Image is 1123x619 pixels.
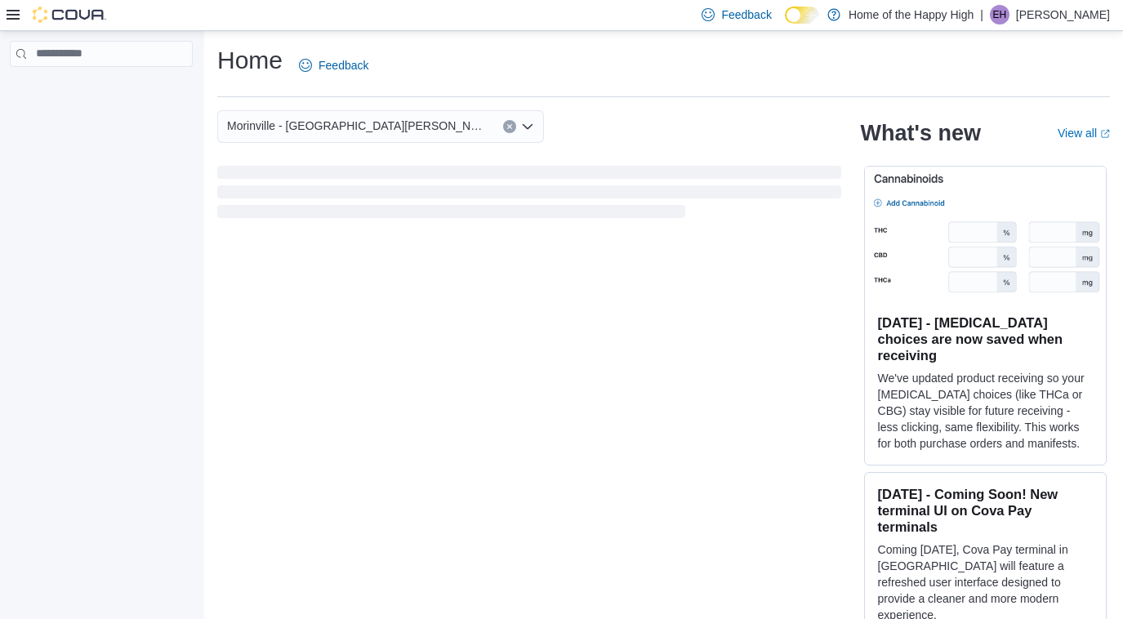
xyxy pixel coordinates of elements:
h1: Home [217,44,283,77]
p: | [980,5,983,24]
p: [PERSON_NAME] [1016,5,1110,24]
span: EH [993,5,1007,24]
button: Clear input [503,120,516,133]
input: Dark Mode [785,7,819,24]
h3: [DATE] - Coming Soon! New terminal UI on Cova Pay terminals [878,486,1093,535]
p: Home of the Happy High [849,5,974,24]
p: We've updated product receiving so your [MEDICAL_DATA] choices (like THCa or CBG) stay visible fo... [878,370,1093,452]
img: Cova [33,7,106,23]
nav: Complex example [10,70,193,109]
h3: [DATE] - [MEDICAL_DATA] choices are now saved when receiving [878,314,1093,363]
span: Loading [217,169,841,221]
h2: What's new [861,120,981,146]
a: View allExternal link [1058,127,1110,140]
svg: External link [1100,129,1110,139]
span: Feedback [319,57,368,73]
div: Evelyn Horner [990,5,1009,24]
button: Open list of options [521,120,534,133]
a: Feedback [292,49,375,82]
span: Feedback [721,7,771,23]
span: Morinville - [GEOGRAPHIC_DATA][PERSON_NAME] - [GEOGRAPHIC_DATA] [227,116,487,136]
